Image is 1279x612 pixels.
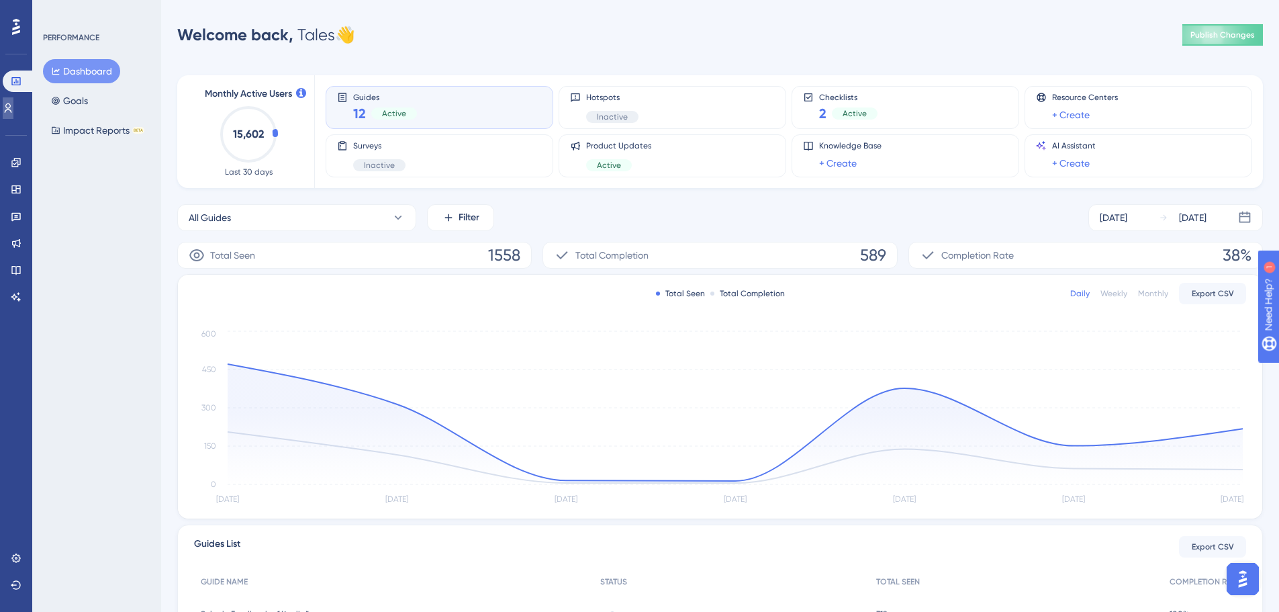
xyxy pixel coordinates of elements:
[364,160,395,171] span: Inactive
[43,32,99,43] div: PERFORMANCE
[43,118,152,142] button: Impact ReportsBETA
[216,494,239,504] tspan: [DATE]
[132,127,144,134] div: BETA
[819,155,857,171] a: + Create
[710,288,785,299] div: Total Completion
[1170,576,1239,587] span: COMPLETION RATE
[597,112,628,122] span: Inactive
[1062,494,1085,504] tspan: [DATE]
[600,576,627,587] span: STATUS
[575,247,649,263] span: Total Completion
[177,24,355,46] div: Tales 👋
[211,480,216,489] tspan: 0
[202,365,216,374] tspan: 450
[555,494,577,504] tspan: [DATE]
[1223,245,1251,266] span: 38%
[353,92,417,101] span: Guides
[1138,288,1168,299] div: Monthly
[1052,155,1090,171] a: + Create
[819,140,882,151] span: Knowledge Base
[1100,288,1127,299] div: Weekly
[941,247,1014,263] span: Completion Rate
[843,108,867,119] span: Active
[876,576,920,587] span: TOTAL SEEN
[1070,288,1090,299] div: Daily
[205,86,292,102] span: Monthly Active Users
[32,3,84,19] span: Need Help?
[43,59,120,83] button: Dashboard
[1052,140,1096,151] span: AI Assistant
[210,247,255,263] span: Total Seen
[177,25,293,44] span: Welcome back,
[860,245,886,266] span: 589
[43,89,96,113] button: Goals
[201,403,216,412] tspan: 300
[1179,210,1206,226] div: [DATE]
[93,7,97,17] div: 1
[1221,494,1243,504] tspan: [DATE]
[1192,541,1234,552] span: Export CSV
[353,140,406,151] span: Surveys
[459,210,479,226] span: Filter
[1052,92,1118,103] span: Resource Centers
[177,204,416,231] button: All Guides
[586,140,651,151] span: Product Updates
[353,104,366,123] span: 12
[201,576,248,587] span: GUIDE NAME
[189,210,231,226] span: All Guides
[385,494,408,504] tspan: [DATE]
[204,441,216,451] tspan: 150
[194,536,240,558] span: Guides List
[1192,288,1234,299] span: Export CSV
[1190,30,1255,40] span: Publish Changes
[1052,107,1090,123] a: + Create
[225,167,273,177] span: Last 30 days
[597,160,621,171] span: Active
[656,288,705,299] div: Total Seen
[1182,24,1263,46] button: Publish Changes
[1223,559,1263,599] iframe: UserGuiding AI Assistant Launcher
[488,245,520,266] span: 1558
[893,494,916,504] tspan: [DATE]
[1179,536,1246,558] button: Export CSV
[819,104,826,123] span: 2
[233,128,264,140] text: 15,602
[201,329,216,339] tspan: 600
[819,92,878,101] span: Checklists
[1179,283,1246,304] button: Export CSV
[427,204,494,231] button: Filter
[586,92,638,103] span: Hotspots
[1100,210,1127,226] div: [DATE]
[382,108,406,119] span: Active
[724,494,747,504] tspan: [DATE]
